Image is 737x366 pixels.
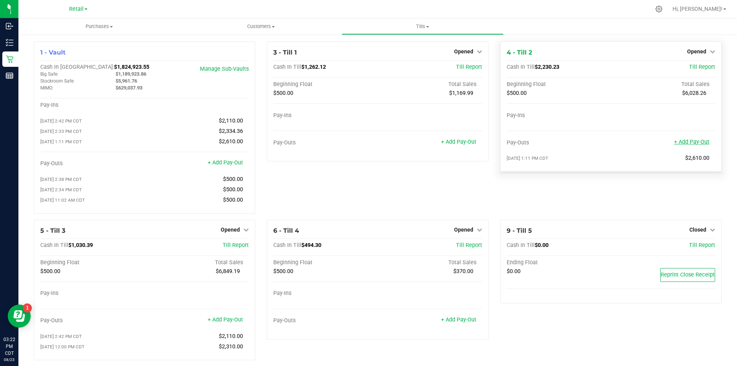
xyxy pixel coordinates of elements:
span: $6,849.19 [216,268,240,275]
div: Total Sales [145,259,249,266]
span: Cash In Till [40,242,68,248]
span: [DATE] 11:02 AM CDT [40,197,85,203]
div: Pay-Outs [273,317,378,324]
p: 08/23 [3,357,15,363]
span: Hi, [PERSON_NAME]! [673,6,722,12]
div: Pay-Outs [40,160,145,167]
a: Purchases [18,18,180,35]
a: + Add Pay-Out [441,139,476,145]
span: $370.00 [453,268,473,275]
span: Opened [687,48,706,55]
div: Pay-Ins [40,102,145,109]
div: Beginning Float [40,259,145,266]
inline-svg: Reports [6,72,13,79]
div: Pay-Ins [507,112,611,119]
span: 3 - Till 1 [273,49,297,56]
span: $5,961.76 [116,78,137,84]
a: + Add Pay-Out [674,139,709,145]
span: Closed [689,227,706,233]
span: $0.00 [507,268,521,275]
span: [DATE] 1:11 PM CDT [507,156,548,161]
span: 4 - Till 2 [507,49,532,56]
a: + Add Pay-Out [441,316,476,323]
span: $500.00 [273,268,293,275]
span: Reprint Close Receipt [661,272,715,278]
span: $2,610.00 [219,138,243,145]
span: MIMO: [40,85,53,91]
span: Tills [342,23,503,30]
span: $1,189,923.86 [116,71,146,77]
span: $2,334.36 [219,128,243,134]
span: Cash In [GEOGRAPHIC_DATA]: [40,64,114,70]
span: $494.30 [301,242,321,248]
div: Pay-Ins [40,290,145,297]
div: Ending Float [507,259,611,266]
div: Pay-Outs [40,317,145,324]
span: 5 - Till 3 [40,227,65,234]
span: Retail [69,6,84,12]
span: Cash In Till [507,242,535,248]
span: $1,824,923.55 [114,64,149,70]
inline-svg: Inventory [6,39,13,46]
span: [DATE] 2:42 PM CDT [40,118,82,124]
span: $500.00 [40,268,60,275]
span: Cash In Till [273,64,301,70]
div: Total Sales [611,81,715,88]
span: [DATE] 2:42 PM CDT [40,334,82,339]
a: + Add Pay-Out [208,316,243,323]
inline-svg: Retail [6,55,13,63]
span: $500.00 [273,90,293,96]
span: [DATE] 12:00 PM CDT [40,344,84,349]
a: Manage Sub-Vaults [200,66,249,72]
span: Purchases [18,23,180,30]
span: $2,610.00 [685,155,709,161]
iframe: Resource center unread badge [23,303,32,313]
div: Pay-Ins [273,290,378,297]
span: $1,169.99 [449,90,473,96]
span: Till Report [223,242,249,248]
span: $2,110.00 [219,118,243,124]
div: Pay-Ins [273,112,378,119]
span: Cash In Till [273,242,301,248]
span: Stockroom Safe: [40,78,74,84]
div: Pay-Outs [507,139,611,146]
span: $629,037.93 [116,85,142,91]
a: + Add Pay-Out [208,159,243,166]
span: 9 - Till 5 [507,227,532,234]
span: $2,230.23 [535,64,559,70]
span: Customers [180,23,341,30]
span: $500.00 [223,197,243,203]
iframe: Resource center [8,305,31,328]
div: Beginning Float [273,81,378,88]
span: $2,310.00 [219,343,243,350]
span: $1,030.39 [68,242,93,248]
div: Total Sales [378,259,482,266]
button: Reprint Close Receipt [660,268,715,282]
div: Beginning Float [507,81,611,88]
div: Manage settings [654,5,664,13]
a: Till Report [689,242,715,248]
span: Opened [454,227,473,233]
a: Customers [180,18,342,35]
div: Pay-Outs [273,139,378,146]
span: [DATE] 1:11 PM CDT [40,139,82,144]
span: $1,262.12 [301,64,326,70]
span: Cash In Till [507,64,535,70]
span: $500.00 [223,176,243,182]
span: $500.00 [507,90,527,96]
a: Till Report [456,242,482,248]
inline-svg: Inbound [6,22,13,30]
a: Till Report [689,64,715,70]
span: 1 - Vault [40,49,66,56]
span: $0.00 [535,242,549,248]
span: [DATE] 2:34 PM CDT [40,187,82,192]
div: Total Sales [378,81,482,88]
span: Opened [221,227,240,233]
span: $2,110.00 [219,333,243,340]
a: Till Report [456,64,482,70]
span: Opened [454,48,473,55]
